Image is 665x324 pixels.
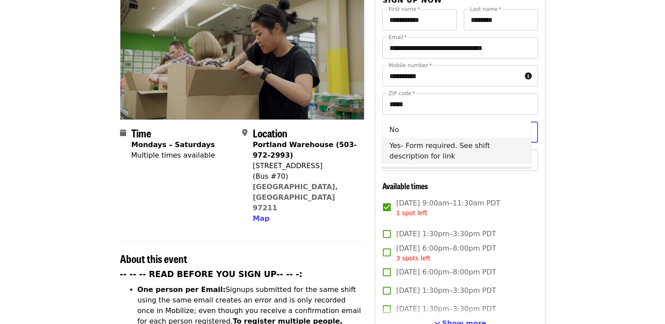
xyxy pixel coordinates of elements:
i: map-marker-alt icon [242,129,247,137]
label: Mobile number [389,63,432,68]
span: [DATE] 1:30pm–3:30pm PDT [396,285,496,296]
i: circle-info icon [525,72,532,80]
input: ZIP code [382,94,538,115]
span: [DATE] 1:30pm–3:30pm PDT [396,229,496,239]
label: Last name [470,7,501,12]
label: ZIP code [389,91,415,96]
label: First name [389,7,420,12]
li: No [382,122,531,138]
div: [STREET_ADDRESS] [253,161,357,171]
input: Last name [464,9,538,30]
span: 3 spots left [396,255,430,262]
strong: Mondays – Saturdays [131,140,215,149]
span: [DATE] 9:00am–11:30am PDT [396,198,500,218]
strong: Portland Warehouse (503-972-2993) [253,140,357,159]
div: (Bus #70) [253,171,357,182]
i: calendar icon [120,129,126,137]
span: Available times [382,180,428,191]
span: [DATE] 6:00pm–8:00pm PDT [396,243,496,263]
input: Email [382,37,538,58]
div: Multiple times available [131,150,215,161]
strong: -- -- -- READ BEFORE YOU SIGN UP-- -- -: [120,270,303,279]
span: Time [131,125,151,140]
input: Mobile number [382,65,521,86]
span: Map [253,214,269,223]
span: [DATE] 6:00pm–8:00pm PDT [396,267,496,277]
span: 1 spot left [396,209,427,216]
button: Map [253,213,269,224]
strong: One person per Email: [138,285,226,294]
li: Yes- Form required. See shift description for link [382,138,531,164]
a: [GEOGRAPHIC_DATA], [GEOGRAPHIC_DATA] 97211 [253,183,338,212]
input: First name [382,9,457,30]
button: Close [523,126,535,138]
label: Email [389,35,407,40]
span: Location [253,125,287,140]
span: [DATE] 1:30pm–3:30pm PDT [396,304,496,314]
span: About this event [120,251,187,266]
